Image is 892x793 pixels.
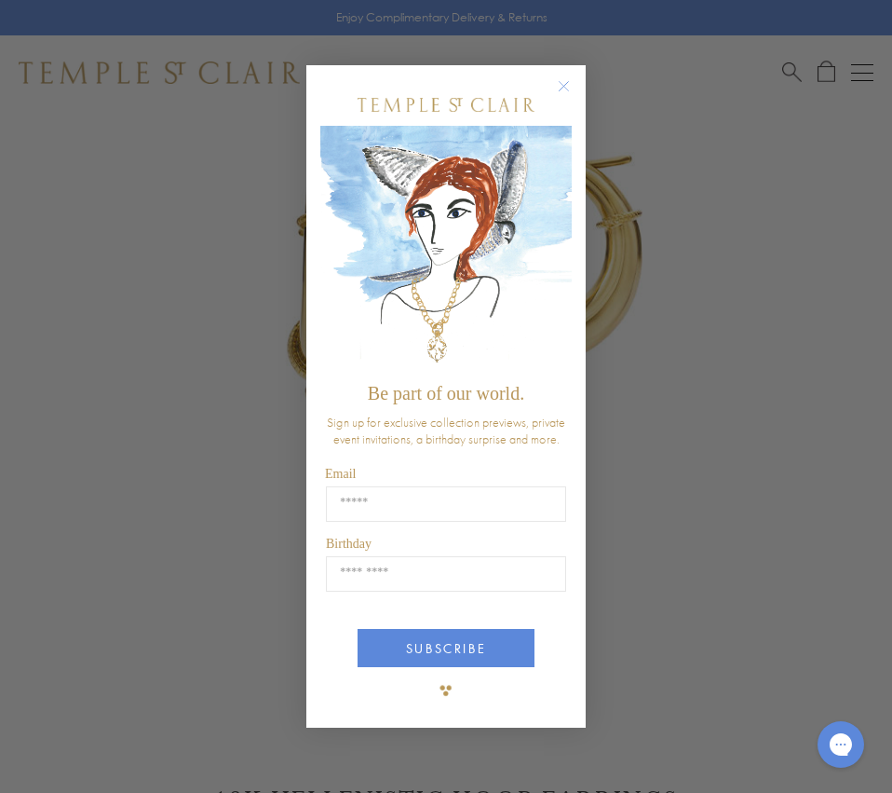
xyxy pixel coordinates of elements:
input: Email [326,486,566,522]
iframe: Gorgias live chat messenger [808,715,873,774]
img: TSC [427,672,465,709]
button: SUBSCRIBE [358,629,534,667]
span: Birthday [326,537,372,551]
button: Close dialog [561,84,585,107]
img: Temple St. Clair [358,98,534,112]
img: c4a9eb12-d91a-4d4a-8ee0-386386f4f338.jpeg [320,126,572,375]
span: Be part of our world. [368,383,524,403]
span: Sign up for exclusive collection previews, private event invitations, a birthday surprise and more. [327,414,565,447]
span: Email [325,467,356,481]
